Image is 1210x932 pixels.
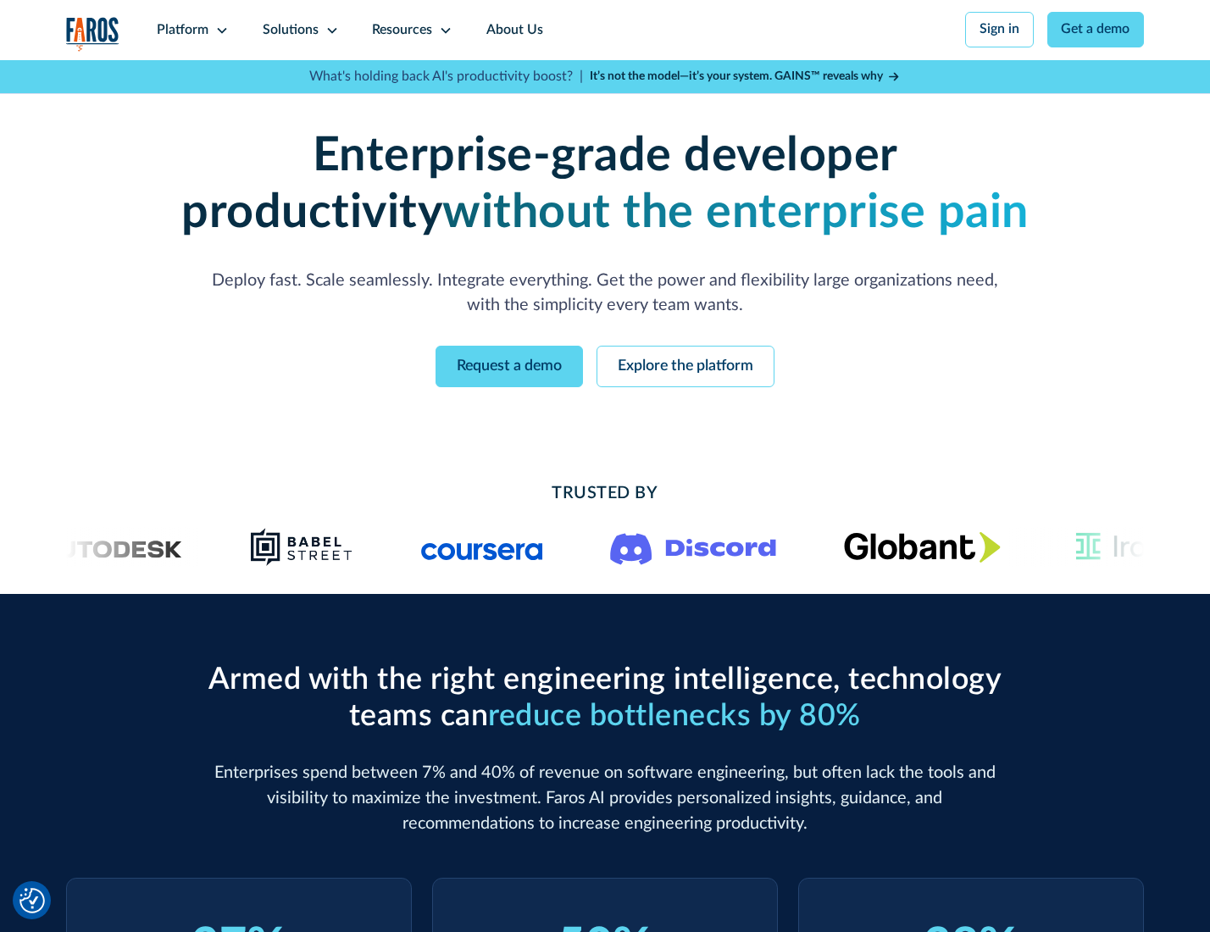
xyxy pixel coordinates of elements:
[965,12,1034,47] a: Sign in
[201,761,1009,836] p: Enterprises spend between 7% and 40% of revenue on software engineering, but often lack the tools...
[263,20,319,41] div: Solutions
[597,346,774,387] a: Explore the platform
[843,531,1000,563] img: Globant's logo
[488,701,861,731] span: reduce bottlenecks by 80%
[250,527,353,568] img: Babel Street logo png
[610,530,776,565] img: Logo of the communication platform Discord.
[436,346,583,387] a: Request a demo
[19,888,45,913] button: Cookie Settings
[66,17,120,52] img: Logo of the analytics and reporting company Faros.
[372,20,432,41] div: Resources
[590,68,902,86] a: It’s not the model—it’s your system. GAINS™ reveals why
[590,70,883,82] strong: It’s not the model—it’s your system. GAINS™ reveals why
[66,17,120,52] a: home
[19,888,45,913] img: Revisit consent button
[201,662,1009,735] h2: Armed with the right engineering intelligence, technology teams can
[1047,12,1145,47] a: Get a demo
[420,534,542,561] img: Logo of the online learning platform Coursera.
[181,132,897,236] strong: Enterprise-grade developer productivity
[442,189,1029,236] strong: without the enterprise pain
[157,20,208,41] div: Platform
[309,67,583,87] p: What's holding back AI's productivity boost? |
[201,481,1009,507] h2: Trusted By
[201,269,1009,319] p: Deploy fast. Scale seamlessly. Integrate everything. Get the power and flexibility large organiza...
